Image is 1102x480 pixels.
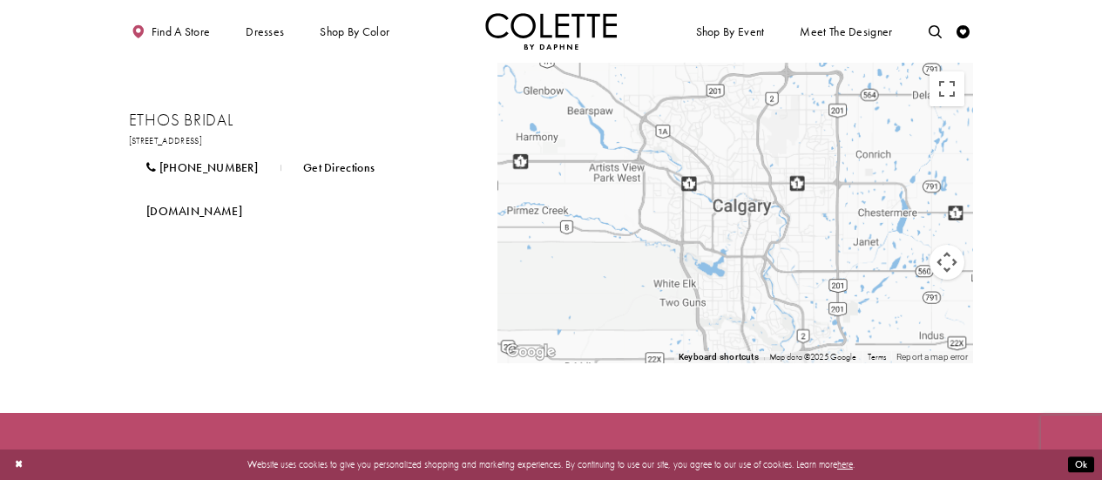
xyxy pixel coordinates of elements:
[896,352,968,362] a: Report a map error
[317,13,393,50] span: Shop by color
[800,25,892,38] span: Meet the designer
[129,135,203,146] span: [STREET_ADDRESS]
[502,341,559,363] img: Google
[925,13,945,50] a: Toggle search
[696,25,765,38] span: Shop By Event
[320,25,389,38] span: Shop by color
[954,13,974,50] a: Check Wishlist
[129,194,260,228] a: Opens in new tab
[8,453,30,477] button: Close Dialog
[485,13,618,50] img: Colette by Daphne
[693,13,767,50] span: Shop By Event
[868,351,887,362] a: Terms (opens in new tab)
[159,160,258,175] span: [PHONE_NUMBER]
[129,151,276,185] a: [PHONE_NUMBER]
[1068,456,1094,473] button: Submit Dialog
[679,351,759,363] button: Keyboard shortcuts
[502,341,559,363] a: Open this area in Google Maps (opens a new window)
[246,25,284,38] span: Dresses
[129,13,213,50] a: Find a store
[930,245,964,280] button: Map camera controls
[286,151,393,185] a: Get Directions
[242,13,287,50] span: Dresses
[152,25,211,38] span: Find a store
[497,63,974,363] div: Map with Store locations
[303,160,375,175] span: Get Directions
[129,111,472,131] h2: Ethos Bridal
[129,135,203,146] a: Opens in new tab
[837,458,853,470] a: here
[146,204,242,219] span: [DOMAIN_NAME]
[930,71,964,106] button: Toggle fullscreen view
[769,351,857,362] span: Map data ©2025 Google
[797,13,896,50] a: Meet the designer
[485,13,618,50] a: Visit Home Page
[725,192,746,213] div: Ethos Bridal
[95,456,1007,473] p: Website uses cookies to give you personalized shopping and marketing experiences. By continuing t...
